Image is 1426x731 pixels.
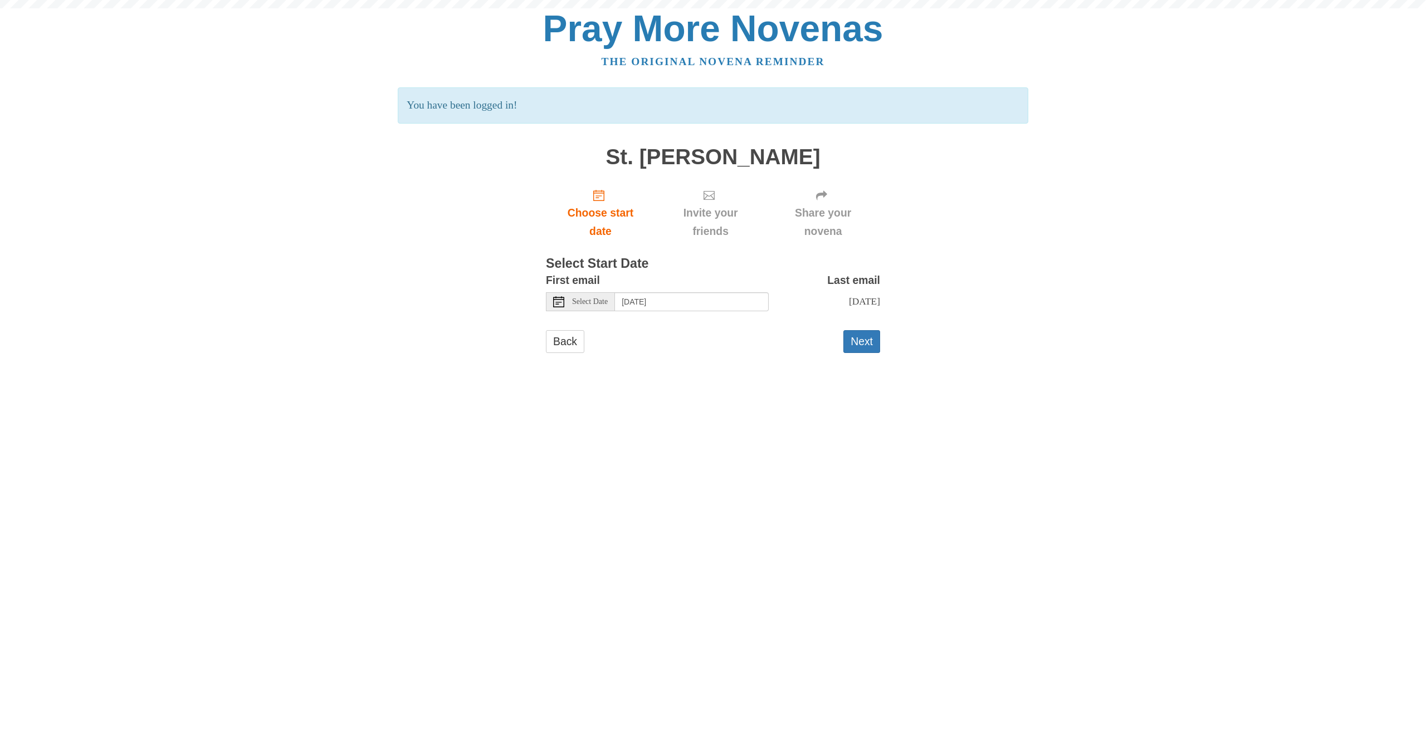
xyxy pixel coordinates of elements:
[546,271,600,290] label: First email
[777,204,869,241] span: Share your novena
[849,296,880,307] span: [DATE]
[398,87,1028,124] p: You have been logged in!
[546,257,880,271] h3: Select Start Date
[602,56,825,67] a: The original novena reminder
[546,180,655,246] a: Choose start date
[543,8,883,49] a: Pray More Novenas
[572,298,608,306] span: Select Date
[666,204,755,241] span: Invite your friends
[546,145,880,169] h1: St. [PERSON_NAME]
[827,271,880,290] label: Last email
[546,330,584,353] a: Back
[655,180,766,246] div: Click "Next" to confirm your start date first.
[557,204,644,241] span: Choose start date
[843,330,880,353] button: Next
[766,180,880,246] div: Click "Next" to confirm your start date first.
